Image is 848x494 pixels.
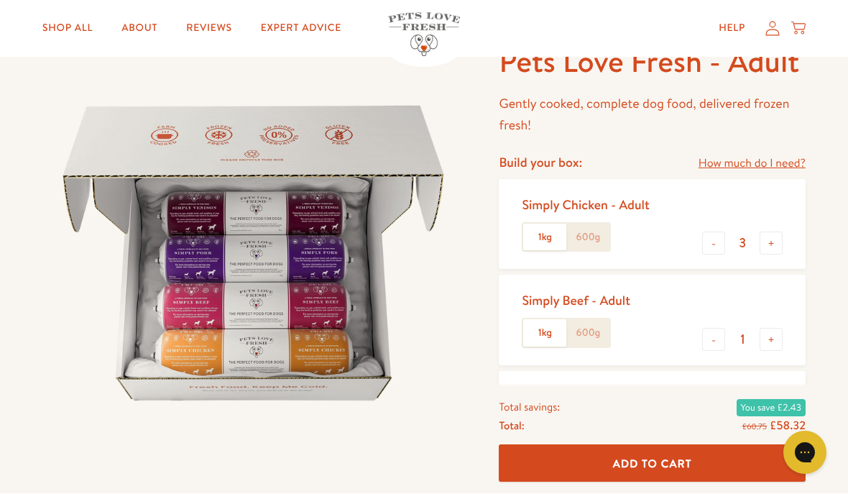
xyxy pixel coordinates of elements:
[522,293,630,309] div: Simply Beef - Adult
[566,224,609,252] label: 600g
[776,426,834,480] iframe: Gorgias live chat messenger
[737,399,806,416] span: You save £2.43
[699,155,806,174] a: How much do I need?
[613,456,692,471] span: Add To Cart
[566,320,609,347] label: 600g
[499,42,806,82] h1: Pets Love Fresh - Adult
[523,320,566,347] label: 1kg
[499,93,806,137] p: Gently cooked, complete dog food, delivered frozen fresh!
[770,418,806,434] span: £58.32
[31,14,104,43] a: Shop All
[523,224,566,252] label: 1kg
[760,232,783,255] button: +
[702,329,725,352] button: -
[702,232,725,255] button: -
[110,14,169,43] a: About
[742,421,767,432] s: £60.75
[499,155,582,171] h4: Build your box:
[388,13,460,57] img: Pets Love Fresh
[522,197,649,214] div: Simply Chicken - Adult
[499,416,524,435] span: Total:
[249,14,353,43] a: Expert Advice
[707,14,757,43] a: Help
[499,445,806,483] button: Add To Cart
[175,14,243,43] a: Reviews
[499,398,560,416] span: Total savings:
[760,329,783,352] button: +
[42,42,464,465] img: Pets Love Fresh - Adult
